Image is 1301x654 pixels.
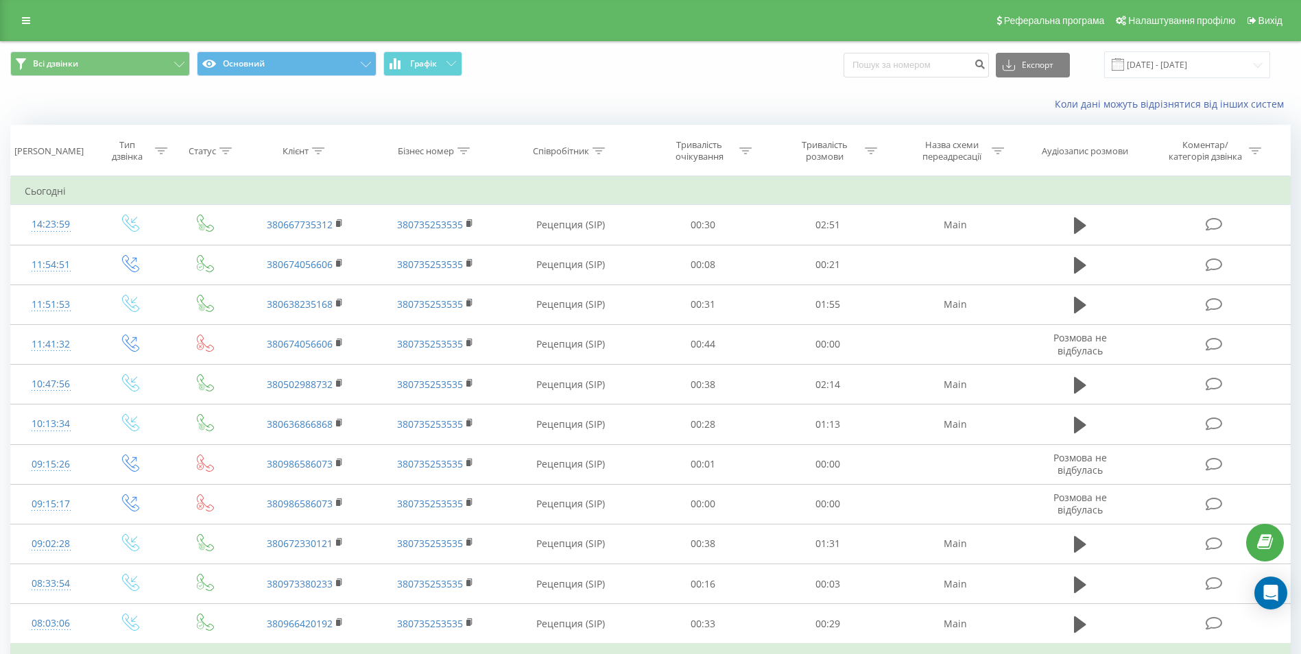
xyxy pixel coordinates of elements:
[641,245,765,284] td: 00:08
[663,139,736,162] div: Тривалість очікування
[890,284,1020,324] td: Main
[267,457,333,470] a: 380986586073
[398,145,454,157] div: Бізнес номер
[33,58,78,69] span: Всі дзвінки
[397,417,463,431] a: 380735253535
[189,145,216,157] div: Статус
[25,291,77,318] div: 11:51:53
[641,205,765,245] td: 00:30
[641,404,765,444] td: 00:28
[765,604,890,644] td: 00:29
[501,245,641,284] td: Рецепция (SIP)
[890,205,1020,245] td: Main
[25,371,77,398] div: 10:47:56
[25,451,77,478] div: 09:15:26
[765,564,890,604] td: 00:03
[25,252,77,278] div: 11:54:51
[267,378,333,391] a: 380502988732
[397,298,463,311] a: 380735253535
[501,284,641,324] td: Рецепция (SIP)
[267,497,333,510] a: 380986586073
[765,484,890,524] td: 00:00
[397,258,463,271] a: 380735253535
[501,564,641,604] td: Рецепция (SIP)
[267,617,333,630] a: 380966420192
[283,145,309,157] div: Клієнт
[1055,97,1291,110] a: Коли дані можуть відрізнятися вiд інших систем
[641,444,765,484] td: 00:01
[996,53,1070,77] button: Експорт
[11,178,1291,205] td: Сьогодні
[383,51,462,76] button: Графік
[641,324,765,364] td: 00:44
[25,531,77,557] div: 09:02:28
[1128,15,1235,26] span: Налаштування профілю
[267,258,333,271] a: 380674056606
[890,524,1020,564] td: Main
[915,139,988,162] div: Назва схеми переадресації
[1254,577,1287,609] div: Open Intercom Messenger
[267,577,333,590] a: 380973380233
[1042,145,1128,157] div: Аудіозапис розмови
[641,484,765,524] td: 00:00
[397,457,463,470] a: 380735253535
[1258,15,1282,26] span: Вихід
[890,404,1020,444] td: Main
[765,365,890,404] td: 02:14
[1165,139,1245,162] div: Коментар/категорія дзвінка
[765,245,890,284] td: 00:21
[501,524,641,564] td: Рецепция (SIP)
[765,324,890,364] td: 00:00
[10,51,190,76] button: Всі дзвінки
[267,218,333,231] a: 380667735312
[501,604,641,644] td: Рецепция (SIP)
[267,417,333,431] a: 380636866868
[641,564,765,604] td: 00:16
[641,365,765,404] td: 00:38
[501,365,641,404] td: Рецепция (SIP)
[1004,15,1105,26] span: Реферальна програма
[641,284,765,324] td: 00:31
[410,59,437,69] span: Графік
[765,284,890,324] td: 01:55
[25,491,77,518] div: 09:15:17
[397,577,463,590] a: 380735253535
[25,610,77,637] div: 08:03:06
[103,139,152,162] div: Тип дзвінка
[890,564,1020,604] td: Main
[890,365,1020,404] td: Main
[1053,491,1107,516] span: Розмова не відбулась
[397,497,463,510] a: 380735253535
[765,404,890,444] td: 01:13
[25,411,77,437] div: 10:13:34
[501,444,641,484] td: Рецепция (SIP)
[765,444,890,484] td: 00:00
[25,211,77,238] div: 14:23:59
[501,324,641,364] td: Рецепция (SIP)
[14,145,84,157] div: [PERSON_NAME]
[533,145,589,157] div: Співробітник
[267,537,333,550] a: 380672330121
[397,537,463,550] a: 380735253535
[397,337,463,350] a: 380735253535
[765,205,890,245] td: 02:51
[197,51,377,76] button: Основний
[501,484,641,524] td: Рецепция (SIP)
[501,205,641,245] td: Рецепция (SIP)
[397,378,463,391] a: 380735253535
[1053,451,1107,476] span: Розмова не відбулась
[397,218,463,231] a: 380735253535
[267,298,333,311] a: 380638235168
[788,139,861,162] div: Тривалість розмови
[641,604,765,644] td: 00:33
[844,53,989,77] input: Пошук за номером
[641,524,765,564] td: 00:38
[397,617,463,630] a: 380735253535
[890,604,1020,644] td: Main
[765,524,890,564] td: 01:31
[25,570,77,597] div: 08:33:54
[25,331,77,358] div: 11:41:32
[267,337,333,350] a: 380674056606
[501,404,641,444] td: Рецепция (SIP)
[1053,331,1107,356] span: Розмова не відбулась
